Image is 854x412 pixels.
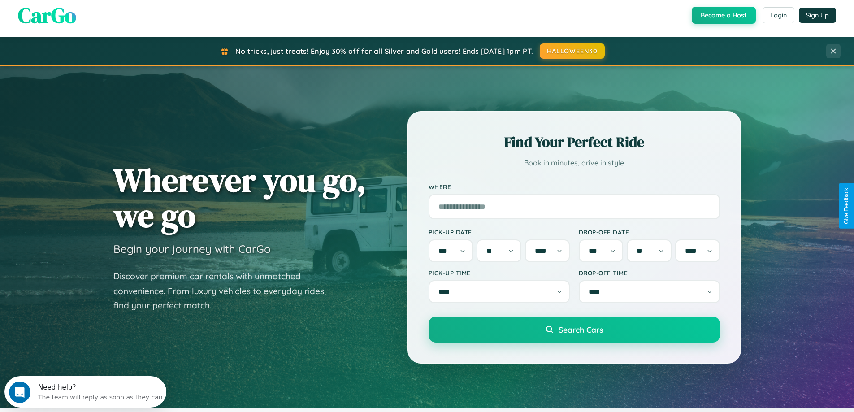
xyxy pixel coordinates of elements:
[429,269,570,277] label: Pick-up Time
[34,15,158,24] div: The team will reply as soon as they can
[429,156,720,169] p: Book in minutes, drive in style
[763,7,794,23] button: Login
[113,269,338,313] p: Discover premium car rentals with unmatched convenience. From luxury vehicles to everyday rides, ...
[113,162,366,233] h1: Wherever you go, we go
[18,0,76,30] span: CarGo
[34,8,158,15] div: Need help?
[579,269,720,277] label: Drop-off Time
[429,228,570,236] label: Pick-up Date
[235,47,533,56] span: No tricks, just treats! Enjoy 30% off for all Silver and Gold users! Ends [DATE] 1pm PT.
[429,317,720,343] button: Search Cars
[113,242,271,256] h3: Begin your journey with CarGo
[9,382,30,403] iframe: Intercom live chat
[692,7,756,24] button: Become a Host
[429,132,720,152] h2: Find Your Perfect Ride
[579,228,720,236] label: Drop-off Date
[4,4,167,28] div: Open Intercom Messenger
[429,183,720,191] label: Where
[559,325,603,334] span: Search Cars
[799,8,836,23] button: Sign Up
[843,188,850,224] div: Give Feedback
[4,376,166,408] iframe: Intercom live chat discovery launcher
[540,43,605,59] button: HALLOWEEN30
